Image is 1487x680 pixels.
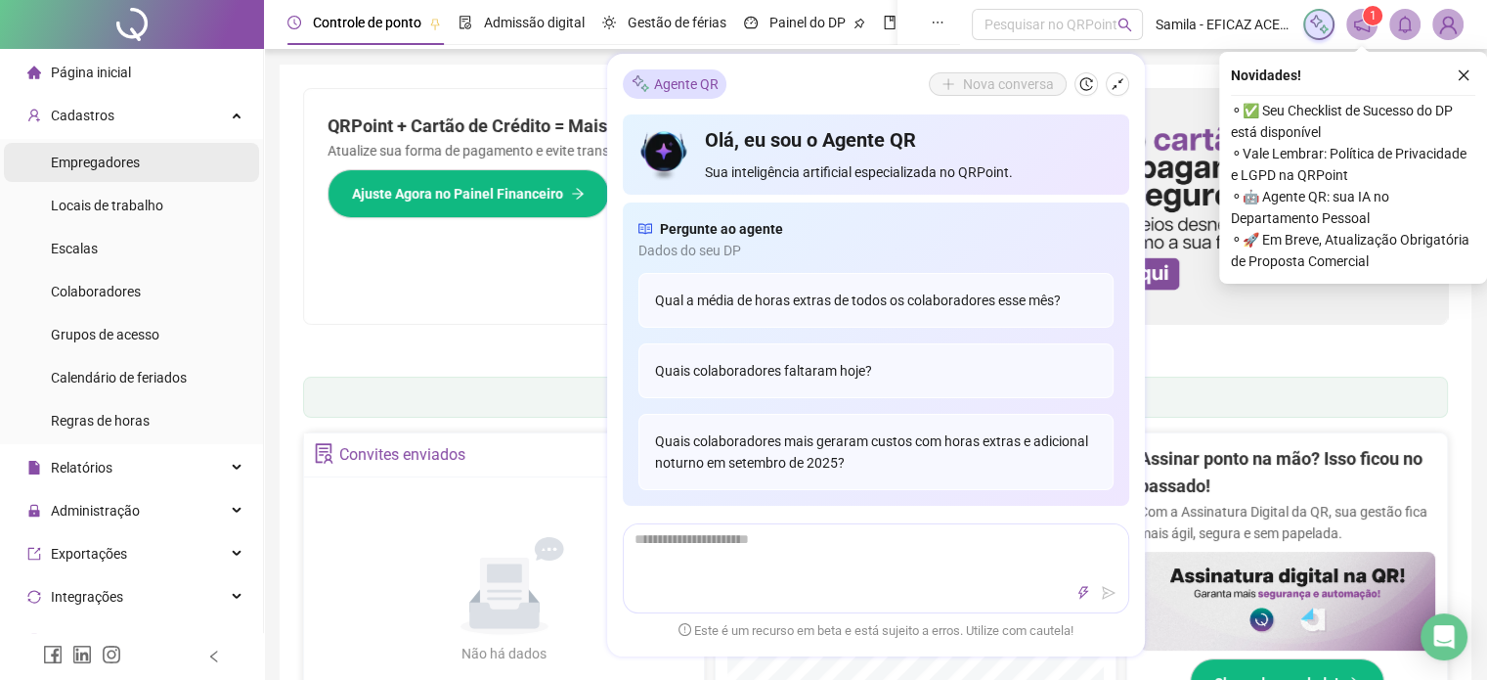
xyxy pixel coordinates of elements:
sup: 1 [1363,6,1382,25]
span: Gestão de holerites [51,632,167,648]
span: Cadastros [51,108,114,123]
span: Gestão de férias [628,15,726,30]
h4: Olá, eu sou o Agente QR [705,126,1113,154]
span: home [27,66,41,79]
span: Samila - EFICAZ ACESSORIA CONTABIL [1155,14,1291,35]
img: sparkle-icon.fc2bf0ac1784a2077858766a79e2daf3.svg [631,73,650,94]
div: Convites enviados [339,438,465,472]
span: Sua inteligência artificial especializada no QRPoint. [705,161,1113,183]
span: arrow-right [571,187,585,201]
span: Locais de trabalho [51,198,163,213]
span: Colaboradores [51,284,141,299]
span: Este é um recurso em beta e está sujeito a erros. Utilize com cautela! [678,621,1073,641]
div: Qual a média de horas extras de todos os colaboradores esse mês? [638,273,1114,328]
img: banner%2F75947b42-3b94-469c-a360-407c2d3115d7.png [876,89,1448,324]
span: Calendário de feriados [51,370,187,385]
img: banner%2F02c71560-61a6-44d4-94b9-c8ab97240462.png [1139,552,1435,651]
span: Exportações [51,546,127,562]
img: icon [638,126,690,183]
span: dashboard [744,16,758,29]
span: solution [314,443,334,464]
span: instagram [102,645,121,664]
span: Novidades ! [1231,65,1301,86]
span: Painel do DP [769,15,846,30]
span: left [207,650,221,663]
span: user-add [27,109,41,122]
span: Ajuste Agora no Painel Financeiro [352,183,563,204]
span: read [638,218,652,240]
h2: Assinar ponto na mão? Isso ficou no passado! [1139,445,1435,501]
div: Agente QR [623,69,726,99]
span: lock [27,504,41,518]
button: Ajuste Agora no Painel Financeiro [328,169,609,218]
span: Administração [51,503,140,519]
div: Quais colaboradores mais geraram custos com horas extras e adicional noturno em setembro de 2025? [638,414,1114,490]
span: close [1457,68,1470,82]
span: shrink [1111,77,1124,91]
span: Grupos de acesso [51,327,159,342]
h2: QRPoint + Cartão de Crédito = Mais Facilidade! [328,113,853,140]
span: Empregadores [51,155,140,170]
span: notification [1353,16,1371,33]
span: ellipsis [931,16,944,29]
button: send [1097,581,1120,605]
span: pushpin [853,18,865,29]
span: ⚬ 🚀 Em Breve, Atualização Obrigatória de Proposta Comercial [1231,229,1475,272]
button: Nova conversa [929,72,1067,96]
img: 94549 [1433,10,1463,39]
div: Quais colaboradores faltaram hoje? [638,343,1114,398]
span: file [27,461,41,475]
p: Com a Assinatura Digital da QR, sua gestão fica mais ágil, segura e sem papelada. [1139,501,1435,544]
span: thunderbolt [1076,586,1090,600]
p: Atualize sua forma de pagamento e evite transtornos com boletos. [328,140,853,161]
div: Não há dados [415,643,594,664]
span: ⚬ Vale Lembrar: Política de Privacidade e LGPD na QRPoint [1231,143,1475,186]
span: Dados do seu DP [638,240,1114,261]
img: sparkle-icon.fc2bf0ac1784a2077858766a79e2daf3.svg [1308,14,1330,35]
span: Pergunte ao agente [660,218,783,240]
span: Relatórios [51,460,112,476]
div: Open Intercom Messenger [1421,613,1467,660]
span: file-done [459,16,472,29]
span: pushpin [429,18,441,29]
span: history [1079,77,1093,91]
span: Escalas [51,241,98,256]
span: search [1117,18,1132,32]
span: book [883,16,897,29]
span: Regras de horas [51,413,150,429]
span: bell [1396,16,1414,33]
span: 1 [1370,9,1377,23]
span: linkedin [72,645,92,664]
span: ⚬ 🤖 Agente QR: sua IA no Departamento Pessoal [1231,186,1475,229]
span: ⚬ ✅ Seu Checklist de Sucesso do DP está disponível [1231,100,1475,143]
button: thunderbolt [1072,581,1095,605]
span: sync [27,590,41,604]
span: clock-circle [287,16,301,29]
span: sun [602,16,616,29]
span: export [27,547,41,561]
span: Admissão digital [484,15,585,30]
span: exclamation-circle [678,623,691,636]
span: facebook [43,645,63,664]
span: Controle de ponto [313,15,421,30]
span: Integrações [51,589,123,605]
span: Página inicial [51,65,131,80]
